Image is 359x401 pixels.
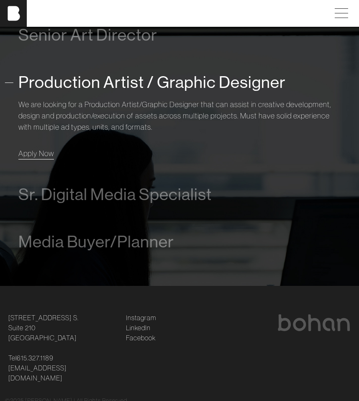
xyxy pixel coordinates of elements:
span: Production Artist / Graphic Designer [18,73,286,92]
a: Apply Now [18,148,54,159]
span: Media Buyer/Planner [18,232,174,251]
img: bohan logo [277,314,351,331]
span: Sr. Digital Media Specialist [18,185,212,204]
span: Senior Art Director [18,26,157,44]
a: Instagram [126,313,156,323]
a: [STREET_ADDRESS] S.Suite 210[GEOGRAPHIC_DATA] [8,313,79,343]
a: Facebook [126,333,156,343]
a: [EMAIL_ADDRESS][DOMAIN_NAME] [8,363,116,383]
span: Apply Now [18,149,54,158]
p: Tel [8,353,116,383]
a: 615.327.1189 [17,353,54,363]
p: We are looking for a Production Artist/Graphic Designer that can assist in creative development, ... [18,99,341,133]
a: LinkedIn [126,323,151,333]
